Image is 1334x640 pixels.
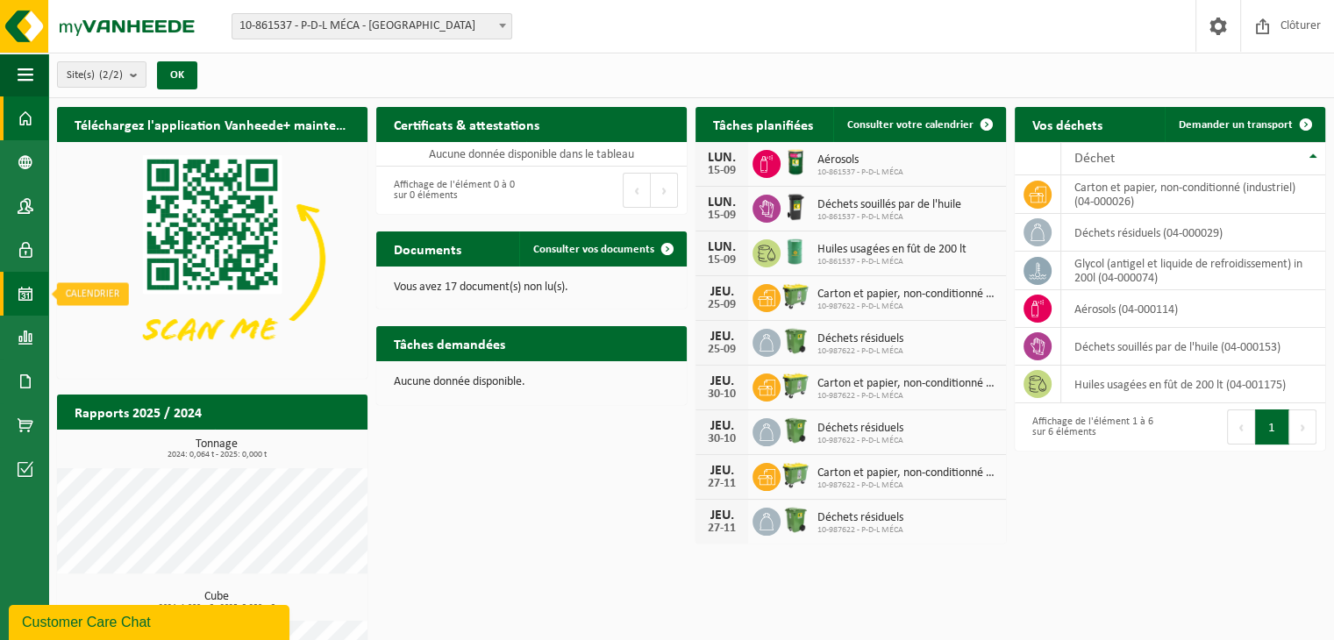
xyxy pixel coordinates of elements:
div: 15-09 [704,165,739,177]
button: Next [651,173,678,208]
button: 1 [1255,409,1289,444]
div: Affichage de l'élément 1 à 6 sur 6 éléments [1024,408,1161,446]
span: Site(s) [67,62,123,89]
div: LUN. [704,196,739,210]
div: LUN. [704,240,739,254]
h2: Téléchargez l'application Vanheede+ maintenant! [57,107,367,141]
span: 10-861537 - P-D-L MÉCA - FOSSES-LA-VILLE [232,14,511,39]
td: déchets souillés par de l'huile (04-000153) [1061,328,1325,366]
div: 30-10 [704,388,739,401]
div: JEU. [704,330,739,344]
span: Carton et papier, non-conditionné (industriel) [817,466,997,480]
span: Déchets résiduels [817,511,903,525]
p: Vous avez 17 document(s) non lu(s). [394,281,669,294]
a: Consulter les rapports [215,429,366,464]
td: carton et papier, non-conditionné (industriel) (04-000026) [1061,175,1325,214]
td: déchets résiduels (04-000029) [1061,214,1325,252]
span: 10-987622 - P-D-L MÉCA [817,436,903,446]
span: Déchets résiduels [817,422,903,436]
button: Next [1289,409,1316,444]
div: 30-10 [704,433,739,445]
td: aérosols (04-000114) [1061,290,1325,328]
button: Site(s)(2/2) [57,61,146,88]
div: JEU. [704,508,739,523]
span: Déchets résiduels [817,332,903,346]
h2: Certificats & attestations [376,107,557,141]
img: WB-0660-HPE-GN-50 [781,460,810,490]
div: JEU. [704,285,739,299]
img: Download de VHEPlus App [57,142,367,375]
h2: Vos déchets [1015,107,1120,141]
td: huiles usagées en fût de 200 lt (04-001175) [1061,366,1325,403]
span: Consulter votre calendrier [847,119,974,131]
h2: Documents [376,231,479,266]
h2: Tâches demandées [376,326,523,360]
h3: Tonnage [66,438,367,459]
span: Consulter vos documents [533,244,654,255]
span: Déchet [1074,152,1115,166]
span: 10-861537 - P-D-L MÉCA [817,257,967,267]
div: 27-11 [704,478,739,490]
div: 25-09 [704,299,739,311]
h2: Rapports 2025 / 2024 [57,395,219,429]
img: WB-0370-HPE-GN-50 [781,416,810,445]
span: Aérosols [817,153,903,167]
span: Demander un transport [1179,119,1293,131]
span: 10-987622 - P-D-L MÉCA [817,480,997,491]
div: 15-09 [704,210,739,222]
td: Aucune donnée disponible dans le tableau [376,142,687,167]
span: 10-987622 - P-D-L MÉCA [817,525,903,536]
div: LUN. [704,151,739,165]
span: 10-987622 - P-D-L MÉCA [817,302,997,312]
div: 25-09 [704,344,739,356]
img: WB-0660-HPE-GN-50 [781,371,810,401]
span: Huiles usagées en fût de 200 lt [817,243,967,257]
img: PB-OT-0200-MET-00-03 [781,147,810,177]
span: 10-861537 - P-D-L MÉCA [817,167,903,178]
h2: Tâches planifiées [696,107,831,141]
span: Déchets souillés par de l'huile [817,198,961,212]
img: WB-0370-HPE-GN-50 [781,326,810,356]
div: JEU. [704,374,739,388]
h3: Cube [66,591,367,612]
count: (2/2) [99,69,123,81]
a: Consulter vos documents [519,231,685,267]
td: glycol (antigel et liquide de refroidissement) in 200l (04-000074) [1061,252,1325,290]
div: JEU. [704,464,739,478]
img: PB-LD-00200-MET-31 [781,237,810,267]
iframe: chat widget [9,601,293,640]
span: 10-987622 - P-D-L MÉCA [817,391,997,402]
a: Consulter votre calendrier [833,107,1004,142]
span: Carton et papier, non-conditionné (industriel) [817,288,997,302]
span: 10-987622 - P-D-L MÉCA [817,346,903,357]
div: 15-09 [704,254,739,267]
button: Previous [623,173,651,208]
p: Aucune donnée disponible. [394,376,669,388]
div: 27-11 [704,523,739,535]
img: WB-0370-HPE-GN-50 [781,505,810,535]
span: 10-861537 - P-D-L MÉCA [817,212,961,223]
div: JEU. [704,419,739,433]
span: 10-861537 - P-D-L MÉCA - FOSSES-LA-VILLE [232,13,512,39]
button: OK [157,61,197,89]
a: Demander un transport [1165,107,1323,142]
img: WB-0240-HPE-BK-01 [781,192,810,222]
div: Affichage de l'élément 0 à 0 sur 0 éléments [385,171,523,210]
span: Carton et papier, non-conditionné (industriel) [817,377,997,391]
button: Previous [1227,409,1255,444]
span: 2024: 0,064 t - 2025: 0,000 t [66,451,367,459]
img: WB-0660-HPE-GN-50 [781,281,810,311]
